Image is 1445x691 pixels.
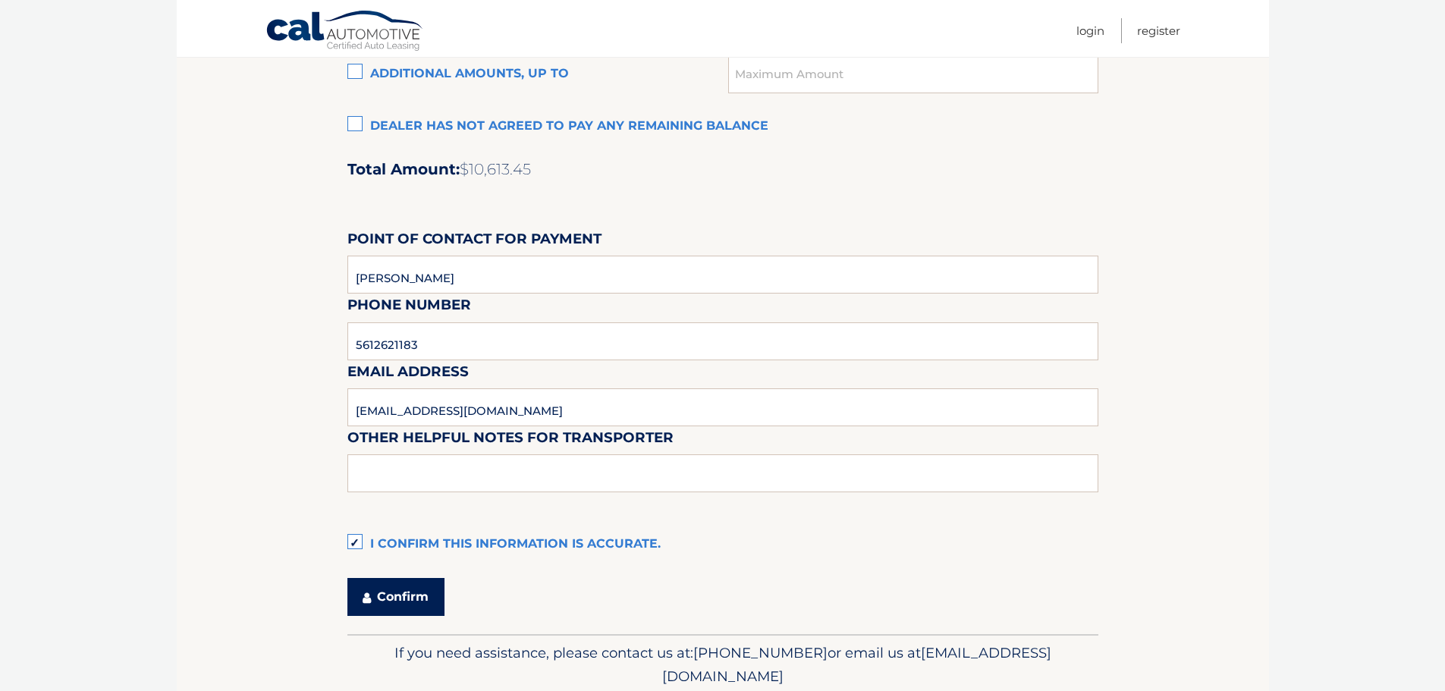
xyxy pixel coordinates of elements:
[460,160,531,178] span: $10,613.45
[265,10,425,54] a: Cal Automotive
[347,426,674,454] label: Other helpful notes for transporter
[1076,18,1104,43] a: Login
[357,641,1088,689] p: If you need assistance, please contact us at: or email us at
[728,55,1098,93] input: Maximum Amount
[347,578,444,616] button: Confirm
[347,228,602,256] label: Point of Contact for Payment
[347,529,1098,560] label: I confirm this information is accurate.
[347,112,1098,142] label: Dealer has not agreed to pay any remaining balance
[347,160,1098,179] h2: Total Amount:
[347,360,469,388] label: Email Address
[1137,18,1180,43] a: Register
[347,59,729,90] label: Additional amounts, up to
[693,644,828,661] span: [PHONE_NUMBER]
